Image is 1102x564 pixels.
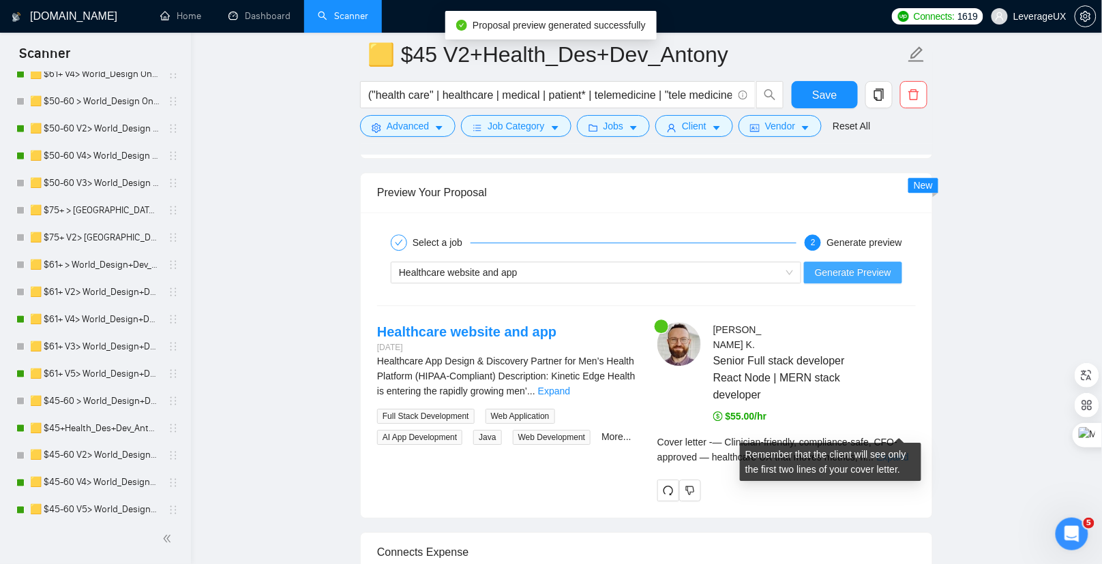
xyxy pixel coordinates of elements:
div: Select a job [413,234,471,251]
span: AI App Development [377,430,462,445]
a: 🟨 $45-60 > World_Design+Dev_Antony-Front-End_General [30,388,160,415]
a: 🟨 $45-60 V2> World_Design+Dev_Antony-Front-End_General [30,442,160,469]
span: $55.00/hr [713,411,767,422]
button: dislike [679,480,701,501]
span: Client [682,119,706,134]
span: check [395,238,403,247]
span: setting [1075,11,1096,22]
span: redo [658,485,679,496]
span: New [914,180,933,191]
span: dollar [713,411,723,421]
button: redo [657,480,679,501]
span: holder [168,505,179,516]
div: Remember that the client will see only the first two lines of your cover letter. [740,443,921,481]
span: Scanner [8,44,81,72]
span: [PERSON_NAME] K . [713,324,762,350]
div: Remember that the client will see only the first two lines of your cover letter. [657,435,916,465]
button: setting [1075,5,1097,27]
span: Web Development [513,430,591,445]
span: Advanced [387,119,429,134]
span: holder [168,477,179,488]
span: user [995,12,1004,21]
a: 🟨 $50-60 > World_Design Only_Roman-Web Design_General [30,88,160,115]
a: 🟨 $50-60 V4> World_Design Only_Roman-Web Design_General [30,142,160,170]
button: delete [900,81,927,108]
button: Generate Preview [804,262,902,283]
a: More... [601,431,631,442]
button: copy [865,81,893,108]
a: 🟨 $61+ V4> World_Design Only_Roman-UX/UI_General [30,61,160,88]
a: 🟨 $61+ V4> World_Design+Dev_Antony-Full-Stack_General [30,306,160,333]
a: Reset All [833,119,870,134]
a: homeHome [160,10,201,22]
span: 2 [811,238,816,247]
a: 🟨 $75+ > [GEOGRAPHIC_DATA]+[GEOGRAPHIC_DATA]+Dev_Tony-UX/UI_General [30,197,160,224]
a: Expand [538,386,570,396]
span: holder [168,96,179,107]
span: dislike [685,485,695,496]
span: caret-down [801,123,810,133]
span: Save [812,87,837,104]
a: 🟨 $61+ V3> World_Design+Dev_Antony-Full-Stack_General [30,333,160,360]
span: ... [527,386,535,396]
span: edit [908,46,925,63]
span: bars [473,123,482,133]
span: holder [168,69,179,80]
span: 1619 [957,9,978,24]
span: holder [168,205,179,216]
span: check-circle [456,20,467,31]
img: c1EdVDWMVQr1lpt7ehsxpggzDcEjddpi9p6nsYEs_AGjo7yuOIakTlCG2hAR9RSKoo [657,322,701,366]
a: searchScanner [318,10,368,22]
span: Proposal preview generated successfully [473,20,646,31]
span: holder [168,287,179,298]
button: userClientcaret-down [655,115,733,137]
a: 🟨 $45+Health_Des+Dev_Antony [30,415,160,442]
span: holder [168,260,179,270]
div: Preview Your Proposal [377,173,916,212]
button: idcardVendorcaret-down [739,115,822,137]
span: copy [866,89,892,101]
span: Vendor [765,119,795,134]
span: holder [168,123,179,134]
span: delete [901,89,927,101]
span: caret-down [712,123,721,133]
a: 🟨 $50-60 V2> World_Design Only_Roman-Web Design_General [30,115,160,142]
a: dashboardDashboard [228,10,291,22]
span: caret-down [629,123,638,133]
span: holder [168,178,179,189]
a: 🟨 $61+ V5> World_Design+Dev_Antony-Full-Stack_General [30,360,160,388]
a: setting [1075,11,1097,22]
input: Scanner name... [368,37,905,72]
span: caret-down [434,123,444,133]
span: Full Stack Development [377,409,475,424]
span: holder [168,423,179,434]
iframe: Intercom live chat [1056,518,1088,550]
img: logo [12,6,21,28]
a: 🟨 $45-60 V5> World_Design+Dev_Antony-Front-End_General [30,497,160,524]
span: folder [589,123,598,133]
a: 🟨 $61+ V2> World_Design+Dev_Antony-Full-Stack_General [30,279,160,306]
button: folderJobscaret-down [577,115,651,137]
span: holder [168,450,179,461]
span: search [757,89,783,101]
span: idcard [750,123,760,133]
span: Healthcare App Design & Discovery Partner for Men’s Health Platform (HIPAA-Compliant) Description... [377,356,636,396]
a: 🟨 $45-60 V4> World_Design+Dev_Antony-Front-End_General [30,469,160,497]
button: Save [792,81,858,108]
span: Cover letter - — Clinician-friendly, compliance-safe, CFO-approved — healthcare UX that moves met... [657,437,897,463]
div: [DATE] [377,341,556,354]
span: Healthcare website and app [399,267,518,278]
div: Healthcare App Design & Discovery Partner for Men’s Health Platform (HIPAA-Compliant) Description... [377,354,636,398]
button: settingAdvancedcaret-down [360,115,456,137]
span: Generate Preview [815,265,891,280]
span: info-circle [739,91,747,99]
a: Healthcare website and app [377,324,556,339]
a: 🟨 $75+ V2> [GEOGRAPHIC_DATA]+[GEOGRAPHIC_DATA]+Dev_Tony-UX/UI_General [30,224,160,251]
a: 🟨 $61+ > World_Design+Dev_Antony-Full-Stack_General [30,251,160,279]
span: Connects: [914,9,955,24]
a: 🟨 $50-60 V3> World_Design Only_Roman-Web Design_General [30,170,160,197]
img: upwork-logo.png [898,11,909,22]
span: caret-down [550,123,560,133]
span: holder [168,232,179,243]
span: Senior Full stack developer React Node | MERN stack developer [713,352,876,403]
